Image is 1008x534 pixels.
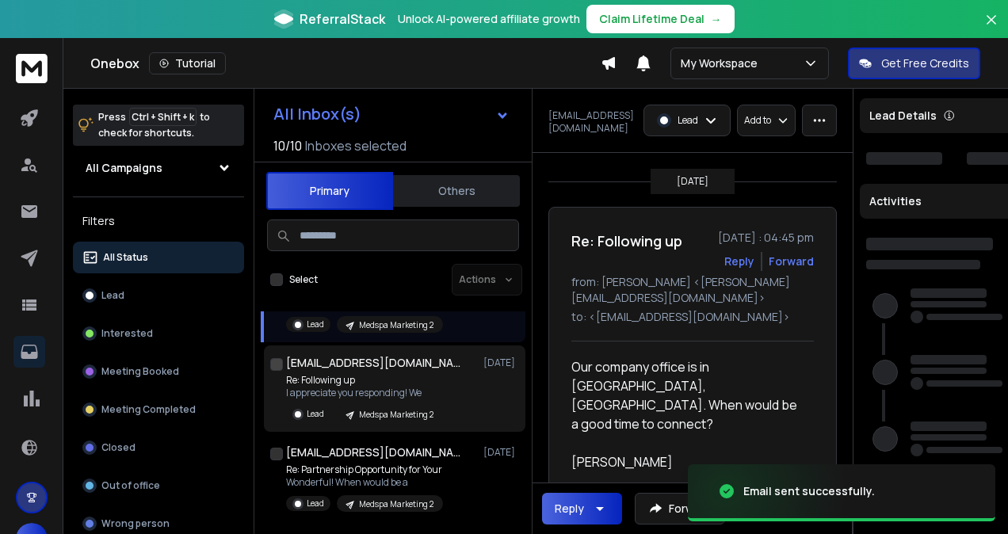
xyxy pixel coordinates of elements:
span: → [711,11,722,27]
p: [DATE] [483,357,519,369]
p: Lead [307,498,324,509]
button: Tutorial [149,52,226,74]
button: Forward [635,493,725,524]
span: Ctrl + Shift + k [129,108,197,126]
h1: All Inbox(s) [273,106,361,122]
p: [DATE] [677,175,708,188]
span: ReferralStack [300,10,385,29]
p: [EMAIL_ADDRESS][DOMAIN_NAME] [548,109,634,135]
div: Onebox [90,52,601,74]
button: All Campaigns [73,152,244,184]
p: from: [PERSON_NAME] <[PERSON_NAME][EMAIL_ADDRESS][DOMAIN_NAME]> [571,274,814,306]
p: [DATE] [483,446,519,459]
p: My Workspace [681,55,764,71]
button: Lead [73,280,244,311]
p: Medspa Marketing 2 [359,319,433,331]
h3: Inboxes selected [305,136,407,155]
div: [PERSON_NAME] [571,452,801,471]
p: Meeting Completed [101,403,196,416]
label: Select [289,273,318,286]
p: Wonderful! When would be a [286,476,443,489]
p: Meeting Booked [101,365,179,378]
button: Claim Lifetime Deal→ [586,5,735,33]
p: to: <[EMAIL_ADDRESS][DOMAIN_NAME]> [571,309,814,325]
p: Unlock AI-powered affiliate growth [398,11,580,27]
p: Closed [101,441,136,454]
p: I appreciate you responding! We [286,387,443,399]
p: Interested [101,327,153,340]
p: [DATE] : 04:45 pm [718,230,814,246]
p: Re: Partnership Opportunity for Your [286,463,443,476]
button: Reply [542,493,622,524]
p: Get Free Credits [881,55,969,71]
p: Add to [744,114,771,127]
p: Lead [678,114,698,127]
p: Re: Following up [286,374,443,387]
button: Reply [724,254,754,269]
button: Out of office [73,470,244,502]
button: Close banner [981,10,1002,48]
button: Primary [266,172,393,210]
button: Meeting Completed [73,394,244,425]
p: Press to check for shortcuts. [98,109,210,141]
button: Meeting Booked [73,356,244,387]
p: All Status [103,251,148,264]
div: Our company office is in [GEOGRAPHIC_DATA], [GEOGRAPHIC_DATA]. When would be a good time to connect? [571,357,801,433]
p: Lead [101,289,124,302]
button: Others [393,174,520,208]
span: 10 / 10 [273,136,302,155]
button: Interested [73,318,244,349]
button: All Status [73,242,244,273]
button: Closed [73,432,244,463]
div: Forward [769,254,814,269]
h3: Filters [73,210,244,232]
p: Out of office [101,479,160,492]
p: Medspa Marketing 2 [359,498,433,510]
p: Lead [307,318,324,330]
p: Lead Details [869,108,937,124]
p: Lead [307,408,324,420]
p: Medspa Marketing 2 [359,409,433,421]
h1: [EMAIL_ADDRESS][DOMAIN_NAME] [286,444,460,460]
h1: Re: Following up [571,230,682,252]
h1: [EMAIL_ADDRESS][DOMAIN_NAME] [286,355,460,371]
div: Email sent successfully. [743,483,875,499]
div: Reply [555,501,584,517]
button: Get Free Credits [848,48,980,79]
p: Wrong person [101,517,170,530]
h1: All Campaigns [86,160,162,176]
button: All Inbox(s) [261,98,522,130]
